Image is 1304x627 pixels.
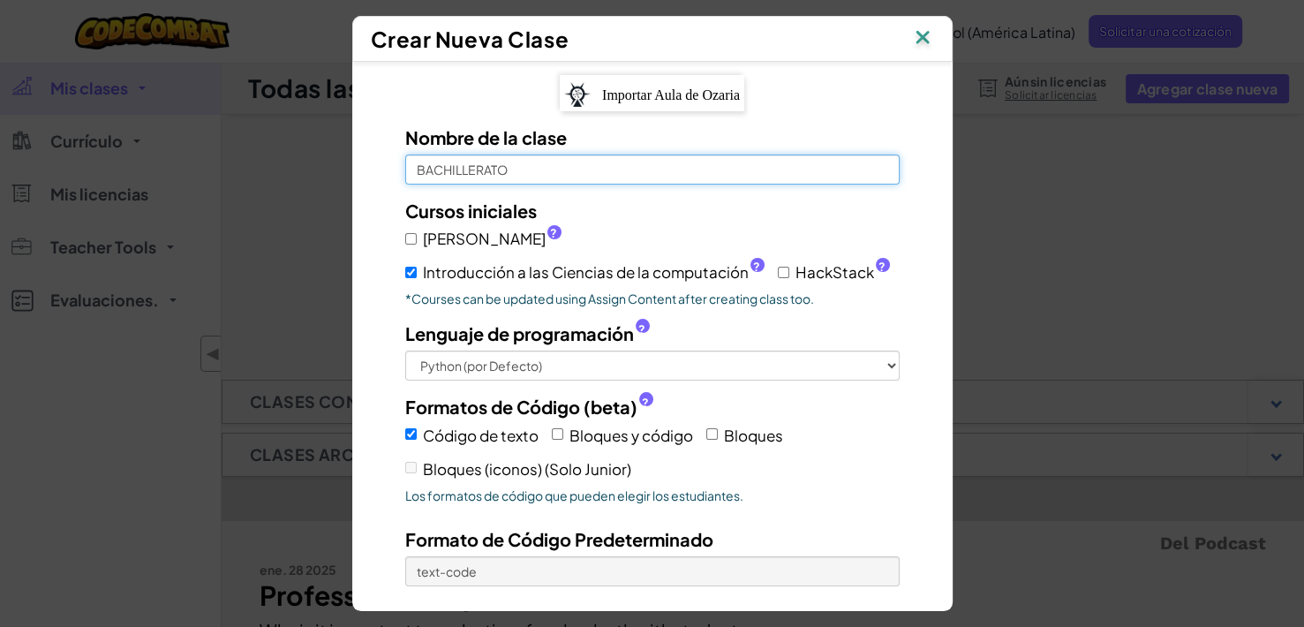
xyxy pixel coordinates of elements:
span: Lenguaje de programación [405,321,634,346]
span: Formato de Código Predeterminado [405,528,713,550]
span: ? [638,322,645,336]
span: Importar Aula de Ozaria [602,87,740,102]
img: IconClose.svg [911,26,934,52]
label: Cursos iniciales [405,198,537,223]
input: Introducción a las Ciencias de la computación? [405,267,417,278]
span: ? [753,260,760,274]
input: Código de texto [405,428,417,440]
p: *Courses can be updated using Assign Content after creating class too. [405,290,900,307]
span: Crear Nueva Clase [371,26,569,52]
img: ozaria-logo.png [564,82,591,107]
span: Bloques (iconos) (Solo Junior) [423,459,631,479]
span: Formatos de Código (beta) [405,394,637,419]
span: Bloques [724,426,783,445]
span: ? [642,396,649,410]
span: Nombre de la clase [405,126,567,148]
input: Bloques [706,428,718,440]
input: Bloques (iconos) (Solo Junior) [405,462,417,473]
span: ? [550,226,557,240]
span: [PERSON_NAME] [423,226,562,252]
span: HackStack [795,260,890,285]
input: Bloques y código [552,428,563,440]
input: HackStack? [778,267,789,278]
input: [PERSON_NAME]? [405,233,417,245]
span: Los formatos de código que pueden elegir los estudiantes. [405,487,900,504]
span: Código de texto [423,426,539,445]
span: El formato de código con el que comenzarán los estudiantes. [405,591,900,608]
span: ? [878,260,886,274]
span: Introducción a las Ciencias de la computación [423,260,765,285]
span: Bloques y código [569,426,693,445]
